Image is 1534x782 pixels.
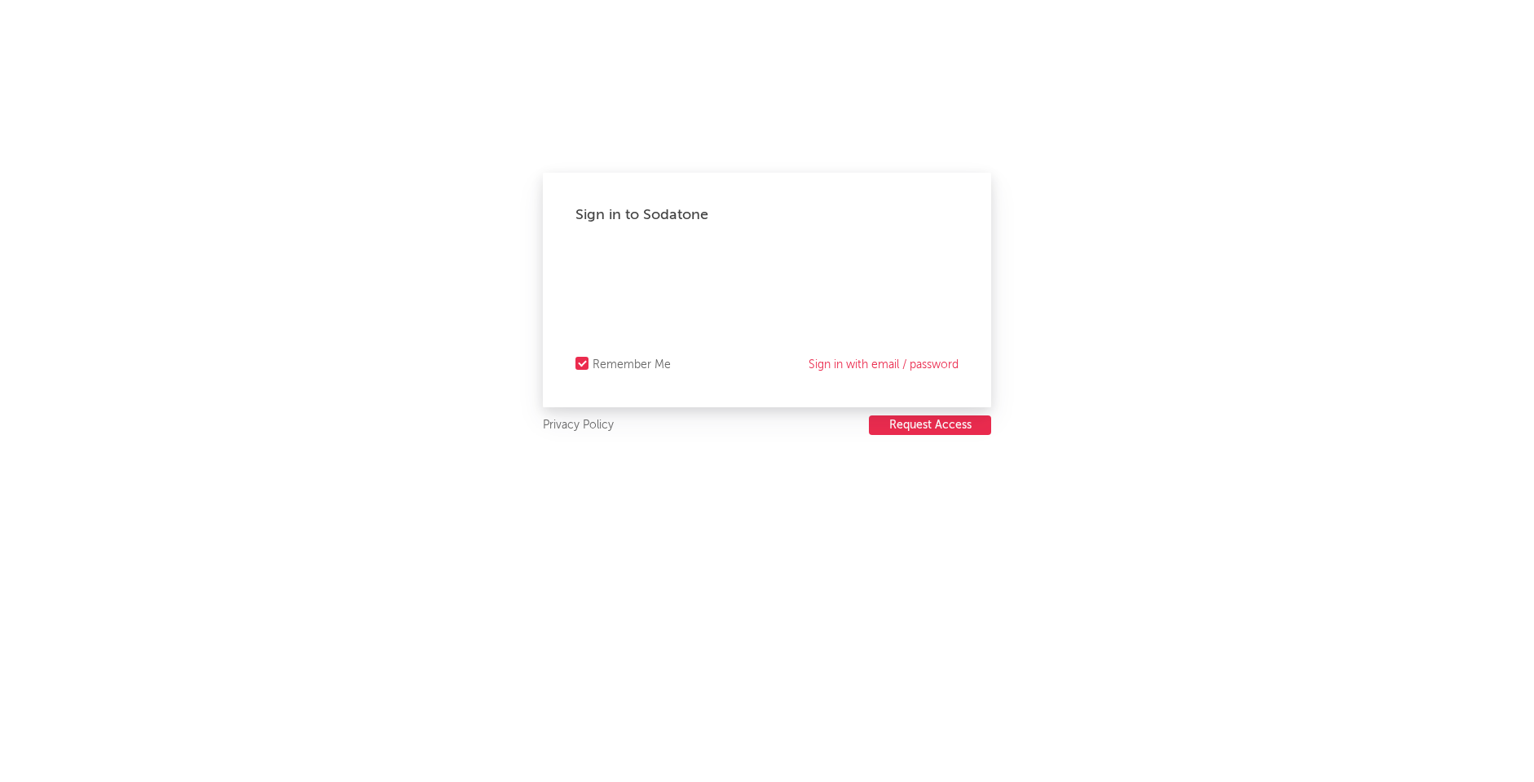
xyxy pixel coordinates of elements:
[593,355,671,375] div: Remember Me
[869,415,991,436] a: Request Access
[809,355,959,375] a: Sign in with email / password
[869,415,991,435] button: Request Access
[575,205,959,225] div: Sign in to Sodatone
[543,415,614,436] a: Privacy Policy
